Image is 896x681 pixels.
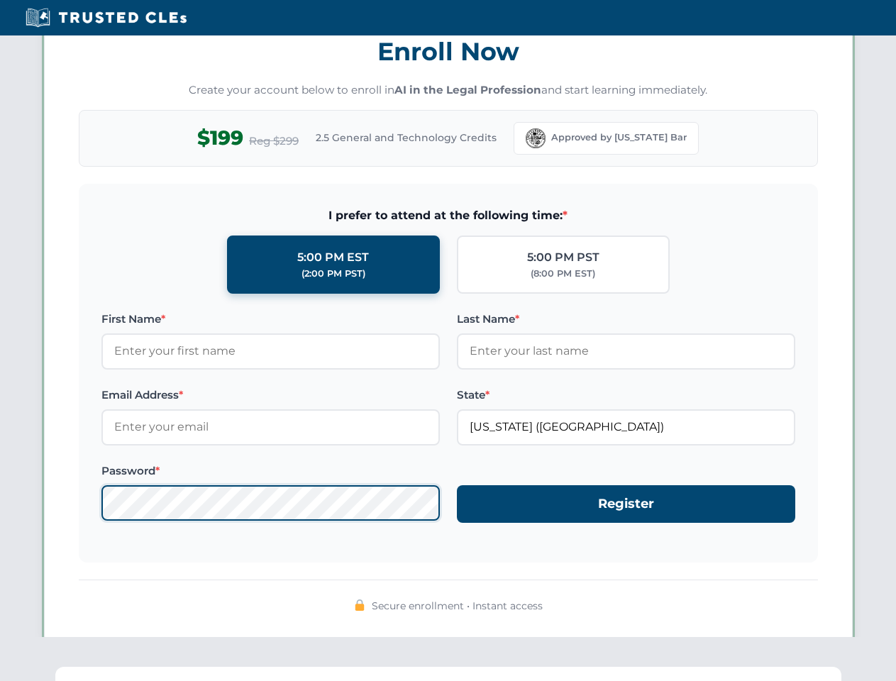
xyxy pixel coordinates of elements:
[526,128,546,148] img: Florida Bar
[372,598,543,614] span: Secure enrollment • Instant access
[457,333,795,369] input: Enter your last name
[101,333,440,369] input: Enter your first name
[197,122,243,154] span: $199
[531,267,595,281] div: (8:00 PM EST)
[527,248,599,267] div: 5:00 PM PST
[79,82,818,99] p: Create your account below to enroll in and start learning immediately.
[101,463,440,480] label: Password
[101,311,440,328] label: First Name
[394,83,541,96] strong: AI in the Legal Profession
[101,206,795,225] span: I prefer to attend at the following time:
[457,311,795,328] label: Last Name
[551,131,687,145] span: Approved by [US_STATE] Bar
[79,29,818,74] h3: Enroll Now
[354,599,365,611] img: 🔒
[457,409,795,445] input: Florida (FL)
[21,7,191,28] img: Trusted CLEs
[457,387,795,404] label: State
[101,387,440,404] label: Email Address
[297,248,369,267] div: 5:00 PM EST
[316,130,497,145] span: 2.5 General and Technology Credits
[249,133,299,150] span: Reg $299
[457,485,795,523] button: Register
[101,409,440,445] input: Enter your email
[302,267,365,281] div: (2:00 PM PST)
